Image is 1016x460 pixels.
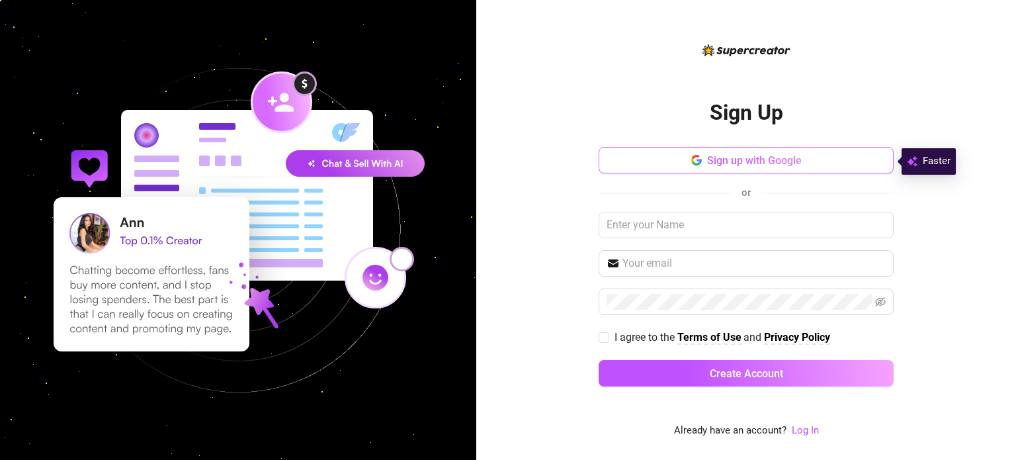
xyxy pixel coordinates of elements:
span: eye-invisible [875,297,886,307]
span: Already have an account? [674,423,786,439]
strong: Privacy Policy [764,331,830,344]
a: Privacy Policy [764,331,830,345]
span: I agree to the [614,331,677,344]
a: Log In [792,423,819,439]
img: svg%3e [907,154,917,169]
img: logo-BBDzfeDw.svg [702,44,790,56]
input: Enter your Name [599,212,894,238]
button: Sign up with Google [599,147,894,173]
h2: Sign Up [710,99,783,126]
span: Faster [923,154,951,169]
input: Your email [622,255,886,271]
span: or [741,187,751,199]
a: Terms of Use [677,331,741,345]
span: and [743,331,764,344]
a: Log In [792,424,819,436]
img: signup-background-D0MIrEPF.svg [9,1,467,459]
strong: Terms of Use [677,331,741,344]
span: Create Account [710,367,783,380]
button: Create Account [599,360,894,387]
span: Sign up with Google [707,154,802,167]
